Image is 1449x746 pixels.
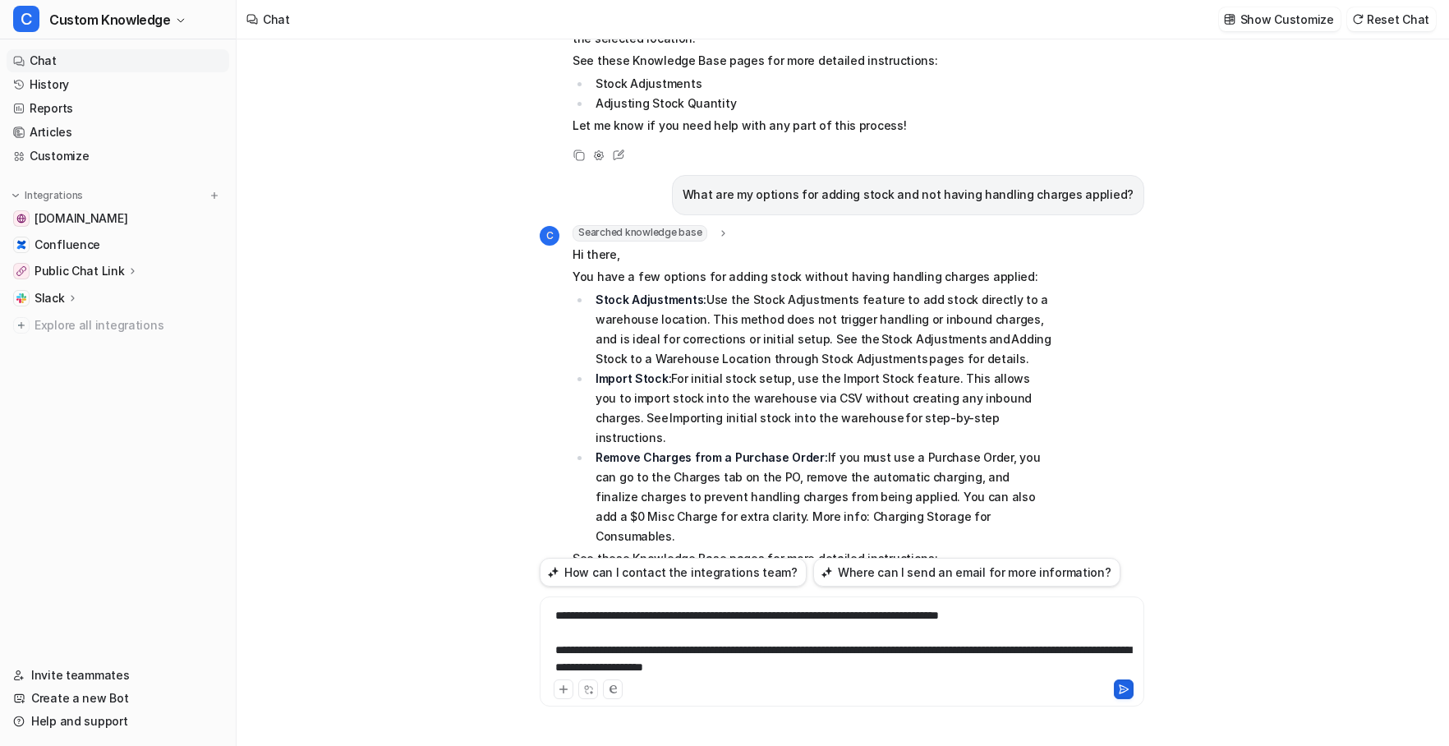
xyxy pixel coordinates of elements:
a: help.cartoncloud.com[DOMAIN_NAME] [7,207,229,230]
div: Chat [263,11,290,28]
a: Chat [7,49,229,72]
img: Slack [16,293,26,303]
p: What are my options for adding stock and not having handling charges applied? [683,185,1134,205]
a: ConfluenceConfluence [7,233,229,256]
li: Use the Stock Adjustments feature to add stock directly to a warehouse location. This method does... [591,290,1053,369]
p: See these Knowledge Base pages for more detailed instructions: [573,549,1053,569]
img: Confluence [16,240,26,250]
span: Explore all integrations [34,312,223,338]
p: You have a few options for adding stock without having handling charges applied: [573,267,1053,287]
span: Custom Knowledge [49,8,171,31]
button: Show Customize [1219,7,1341,31]
span: [DOMAIN_NAME] [34,210,127,227]
a: History [7,73,229,96]
button: Integrations [7,187,88,204]
p: Integrations [25,189,83,202]
p: Public Chat Link [34,263,125,279]
li: Stock Adjustments [591,74,1053,94]
img: explore all integrations [13,317,30,334]
strong: Import Stock: [596,371,671,385]
img: menu_add.svg [209,190,220,201]
p: Show Customize [1240,11,1334,28]
span: C [13,6,39,32]
img: reset [1352,13,1364,25]
a: Explore all integrations [7,314,229,337]
a: Reports [7,97,229,120]
span: Confluence [34,237,100,253]
p: Let me know if you need help with any part of this process! [573,116,1053,136]
li: If you must use a Purchase Order, you can go to the Charges tab on the PO, remove the automatic c... [591,448,1053,546]
a: Customize [7,145,229,168]
button: Where can I send an email for more information? [813,558,1120,587]
strong: Stock Adjustments: [596,292,706,306]
p: Hi there, [573,245,1053,265]
p: See these Knowledge Base pages for more detailed instructions: [573,51,1053,71]
span: Searched knowledge base [573,225,707,242]
img: Public Chat Link [16,266,26,276]
a: Help and support [7,710,229,733]
a: Invite teammates [7,664,229,687]
img: customize [1224,13,1235,25]
strong: Remove Charges from a Purchase Order: [596,450,828,464]
button: Reset Chat [1347,7,1436,31]
img: expand menu [10,190,21,201]
img: help.cartoncloud.com [16,214,26,223]
button: How can I contact the integrations team? [540,558,807,587]
span: C [540,226,559,246]
li: Adjusting Stock Quantity [591,94,1053,113]
a: Articles [7,121,229,144]
p: Slack [34,290,65,306]
a: Create a new Bot [7,687,229,710]
li: For initial stock setup, use the Import Stock feature. This allows you to import stock into the w... [591,369,1053,448]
